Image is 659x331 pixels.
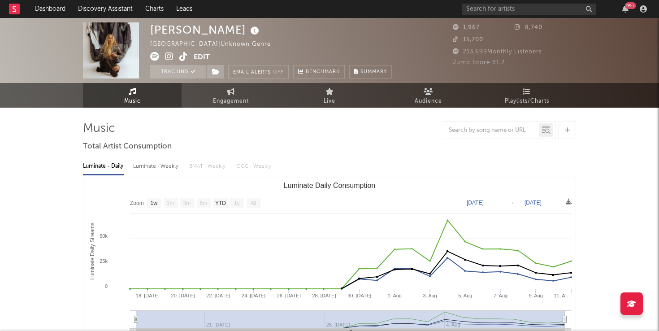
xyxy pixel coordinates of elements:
[388,293,402,298] text: 1. Aug
[182,83,280,108] a: Engagement
[293,65,345,78] a: Benchmark
[167,200,174,206] text: 1m
[200,200,208,206] text: 6m
[151,200,158,206] text: 1w
[453,25,480,30] span: 1,967
[100,258,108,264] text: 25k
[379,83,477,108] a: Audience
[509,200,515,206] text: →
[250,200,256,206] text: All
[228,65,289,78] button: Email AlertsOff
[453,37,483,43] span: 15,700
[100,233,108,239] text: 50k
[622,5,629,13] button: 99+
[171,293,195,298] text: 20. [DATE]
[150,22,261,37] div: [PERSON_NAME]
[284,182,376,189] text: Luminate Daily Consumption
[234,200,240,206] text: 1y
[423,293,437,298] text: 3. Aug
[89,222,95,279] text: Luminate Daily Streams
[360,70,387,74] span: Summary
[625,2,636,9] div: 99 +
[458,293,472,298] text: 5. Aug
[194,52,210,63] button: Edit
[444,127,539,134] input: Search by song name or URL
[515,25,542,30] span: 8,740
[273,70,284,75] em: Off
[242,293,265,298] text: 24. [DATE]
[124,96,141,107] span: Music
[213,96,249,107] span: Engagement
[133,159,180,174] div: Luminate - Weekly
[312,293,336,298] text: 28. [DATE]
[83,141,172,152] span: Total Artist Consumption
[462,4,596,15] input: Search for artists
[83,83,182,108] a: Music
[83,159,124,174] div: Luminate - Daily
[477,83,576,108] a: Playlists/Charts
[150,39,281,50] div: [GEOGRAPHIC_DATA] | Unknown Genre
[206,293,230,298] text: 22. [DATE]
[554,293,570,298] text: 11. A…
[215,200,226,206] text: YTD
[525,200,542,206] text: [DATE]
[136,293,160,298] text: 18. [DATE]
[494,293,507,298] text: 7. Aug
[347,293,371,298] text: 30. [DATE]
[130,200,144,206] text: Zoom
[324,96,335,107] span: Live
[505,96,549,107] span: Playlists/Charts
[415,96,442,107] span: Audience
[467,200,484,206] text: [DATE]
[306,67,340,78] span: Benchmark
[453,49,542,55] span: 213,699 Monthly Listeners
[529,293,543,298] text: 9. Aug
[183,200,191,206] text: 3m
[150,65,206,78] button: Tracking
[280,83,379,108] a: Live
[105,283,108,289] text: 0
[453,60,505,65] span: Jump Score: 81.2
[349,65,392,78] button: Summary
[277,293,301,298] text: 26. [DATE]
